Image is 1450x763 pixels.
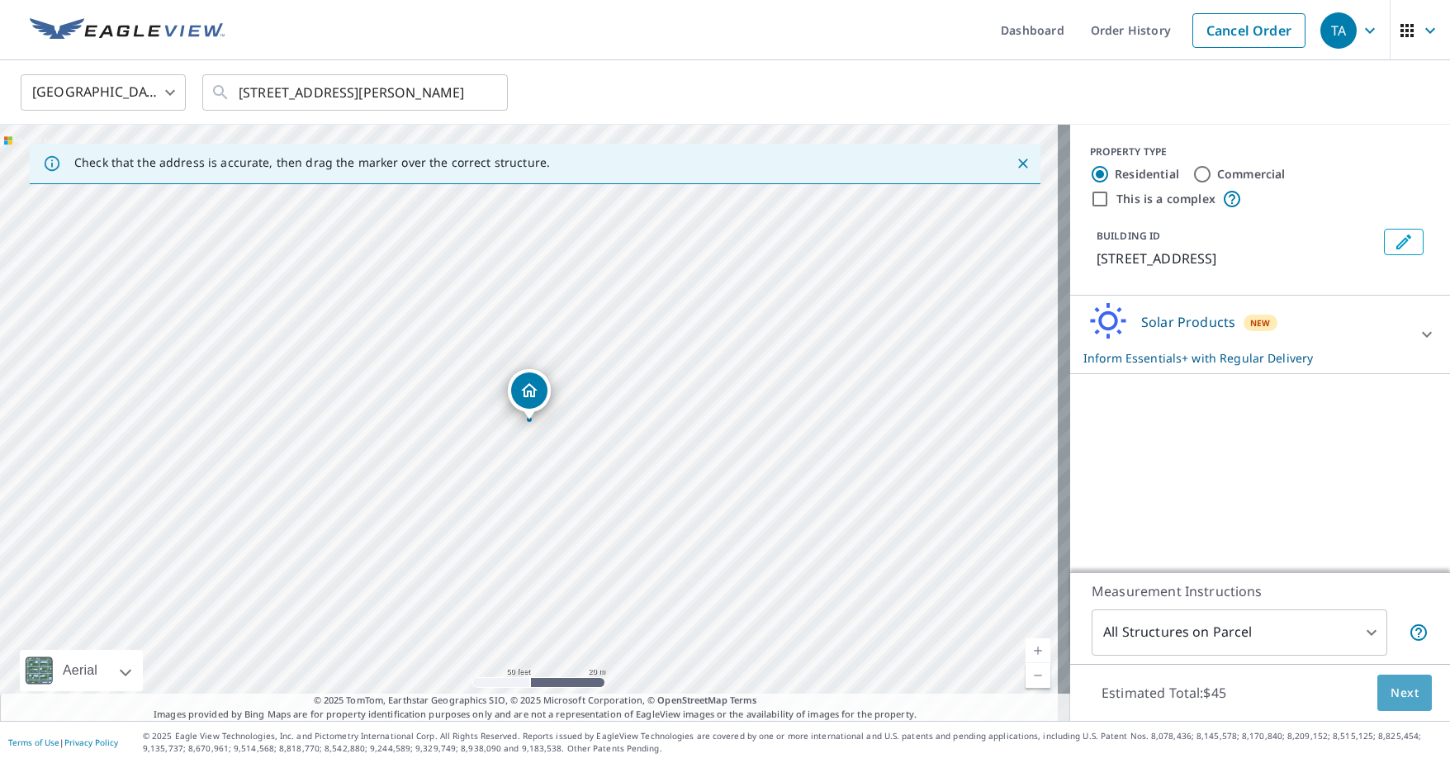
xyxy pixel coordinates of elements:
[314,694,757,708] span: © 2025 TomTom, Earthstar Geographics SIO, © 2025 Microsoft Corporation, ©
[1192,13,1305,48] a: Cancel Order
[1250,316,1271,329] span: New
[143,730,1442,755] p: © 2025 Eagle View Technologies, Inc. and Pictometry International Corp. All Rights Reserved. Repo...
[1083,349,1407,367] p: Inform Essentials+ with Regular Delivery
[1026,638,1050,663] a: Current Level 19, Zoom In
[20,650,143,691] div: Aerial
[58,650,102,691] div: Aerial
[1141,312,1235,332] p: Solar Products
[1088,675,1239,711] p: Estimated Total: $45
[64,737,118,748] a: Privacy Policy
[1217,166,1286,182] label: Commercial
[1092,609,1387,656] div: All Structures on Parcel
[1377,675,1432,712] button: Next
[8,737,59,748] a: Terms of Use
[1097,249,1377,268] p: [STREET_ADDRESS]
[1026,663,1050,688] a: Current Level 19, Zoom Out
[1092,581,1429,601] p: Measurement Instructions
[1115,166,1179,182] label: Residential
[1391,683,1419,704] span: Next
[1090,145,1430,159] div: PROPERTY TYPE
[730,694,757,706] a: Terms
[8,737,118,747] p: |
[1116,191,1215,207] label: This is a complex
[21,69,186,116] div: [GEOGRAPHIC_DATA]
[1384,229,1424,255] button: Edit building 1
[1012,153,1034,174] button: Close
[508,369,551,420] div: Dropped pin, building 1, Residential property, 148 Middlefield Rd Durham, CT 06422
[1083,302,1437,367] div: Solar ProductsNewInform Essentials+ with Regular Delivery
[657,694,727,706] a: OpenStreetMap
[239,69,474,116] input: Search by address or latitude-longitude
[74,155,550,170] p: Check that the address is accurate, then drag the marker over the correct structure.
[30,18,225,43] img: EV Logo
[1320,12,1357,49] div: TA
[1409,623,1429,642] span: Your report will include each building or structure inside the parcel boundary. In some cases, du...
[1097,229,1160,243] p: BUILDING ID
